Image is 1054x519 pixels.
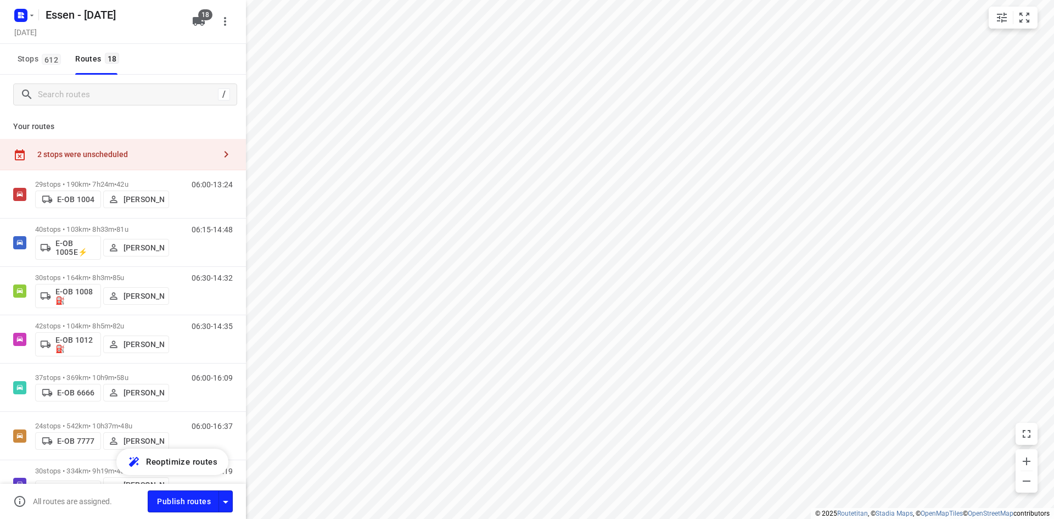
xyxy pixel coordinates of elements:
p: 30 stops • 334km • 9h19m [35,467,169,475]
span: • [114,225,116,233]
span: 18 [105,53,120,64]
button: Map settings [991,7,1013,29]
li: © 2025 , © , © © contributors [815,510,1050,517]
h5: Rename [41,6,183,24]
p: 06:15-14:48 [192,225,233,234]
button: E-OB 1012⛽️ [35,332,101,356]
p: 06:00-16:37 [192,422,233,431]
button: [PERSON_NAME] [103,239,169,256]
p: E-OB 1004 [57,195,94,204]
a: OpenStreetMap [968,510,1013,517]
p: E-OB 1008⛽️ [55,287,96,305]
span: 85u [113,274,124,282]
button: E-OB 1005E⚡ [35,236,101,260]
p: 40 stops • 103km • 8h33m [35,225,169,233]
span: Reoptimize routes [146,455,217,469]
p: [PERSON_NAME] [124,437,164,445]
span: • [114,467,116,475]
p: 06:00-13:24 [192,180,233,189]
button: [PERSON_NAME] [PERSON_NAME] [103,477,169,501]
button: [PERSON_NAME] [103,432,169,450]
input: Search routes [38,86,218,103]
button: E-OB 6666 [35,384,101,401]
button: Fit zoom [1013,7,1035,29]
p: 29 stops • 190km • 7h24m [35,180,169,188]
button: [PERSON_NAME] [103,191,169,208]
a: Stadia Maps [876,510,913,517]
p: [PERSON_NAME] [124,340,164,349]
div: Driver app settings [219,494,232,508]
p: [PERSON_NAME] [124,243,164,252]
span: • [110,274,113,282]
span: 612 [42,54,61,65]
div: Routes [75,52,122,66]
button: [PERSON_NAME] [103,287,169,305]
p: Your routes [13,121,233,132]
span: 48u [120,422,132,430]
button: Reoptimize routes [116,449,228,475]
span: 46u [116,467,128,475]
span: • [114,373,116,382]
p: [PERSON_NAME] [124,195,164,204]
button: [PERSON_NAME] [103,336,169,353]
p: E-OB 7777 [57,437,94,445]
span: Publish routes [157,495,211,509]
p: [PERSON_NAME] [PERSON_NAME] [124,481,164,498]
span: 42u [116,180,128,188]
span: 82u [113,322,124,330]
span: 18 [198,9,212,20]
button: [PERSON_NAME] [103,384,169,401]
button: 18 [188,10,210,32]
p: 37 stops • 369km • 10h9m [35,373,169,382]
h5: Project date [10,26,41,38]
button: More [214,10,236,32]
p: E-OB 6666 [57,388,94,397]
span: • [114,180,116,188]
p: 06:30-14:35 [192,322,233,331]
p: All routes are assigned. [33,497,112,506]
a: Routetitan [837,510,868,517]
button: Publish routes [148,490,219,512]
button: E-OB 7777 [35,432,101,450]
div: / [218,88,230,101]
span: • [118,422,120,430]
div: 2 stops were unscheduled [37,150,215,159]
button: E-OB 1008⛽️ [35,284,101,308]
span: Stops [18,52,64,66]
p: E-OB 1012⛽️ [55,336,96,353]
button: E-OB 1004 [35,191,101,208]
p: 30 stops • 164km • 8h3m [35,274,169,282]
p: [PERSON_NAME] [124,388,164,397]
div: small contained button group [989,7,1038,29]
p: E-OB 1005E⚡ [55,239,96,256]
span: 81u [116,225,128,233]
p: 06:30-14:32 [192,274,233,282]
p: 42 stops • 104km • 8h5m [35,322,169,330]
p: 06:00-16:09 [192,373,233,382]
span: • [110,322,113,330]
span: 58u [116,373,128,382]
p: [PERSON_NAME] [124,292,164,300]
p: 24 stops • 542km • 10h37m [35,422,169,430]
a: OpenMapTiles [921,510,963,517]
